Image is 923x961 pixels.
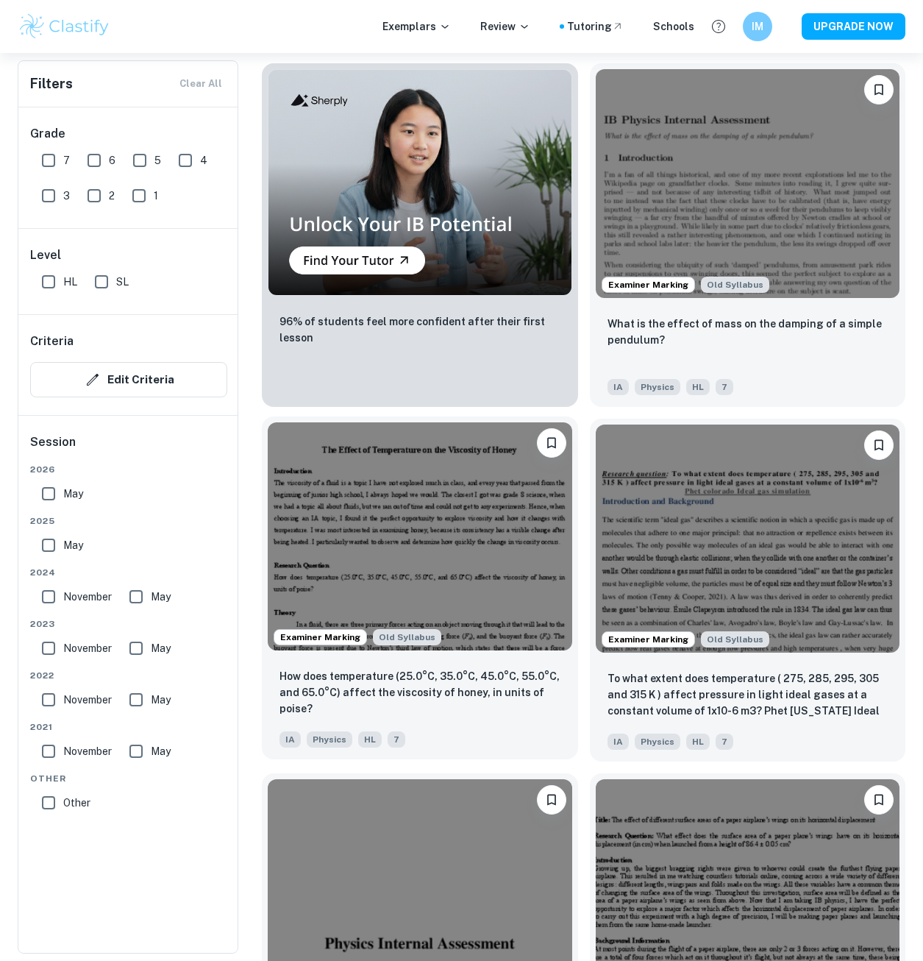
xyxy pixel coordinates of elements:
[607,379,629,395] span: IA
[200,152,207,169] span: 4
[307,731,352,748] span: Physics
[63,152,70,169] span: 7
[279,313,560,346] p: 96% of students feel more confident after their first lesson
[743,12,772,41] button: IM
[749,18,766,35] h6: IM
[116,274,129,290] span: SL
[864,430,894,460] button: Bookmark
[864,75,894,104] button: Bookmark
[30,125,227,143] h6: Grade
[151,640,171,656] span: May
[537,428,566,458] button: Bookmark
[716,379,733,395] span: 7
[30,772,227,785] span: Other
[109,152,115,169] span: 6
[706,14,731,39] button: Help and Feedback
[63,795,90,811] span: Other
[262,419,578,762] a: Examiner MarkingStarting from the May 2025 session, the Physics IA requirements have changed. It'...
[373,629,441,645] span: Old Syllabus
[567,18,624,35] a: Tutoring
[268,69,572,296] img: Thumbnail
[30,74,73,94] h6: Filters
[109,188,115,204] span: 2
[635,379,680,395] span: Physics
[701,631,769,648] div: Starting from the May 2025 session, the Physics IA requirements have changed. It's OK to refer to...
[382,18,451,35] p: Exemplars
[30,566,227,579] span: 2024
[607,670,888,720] p: To what extent does temperature ( 275, 285, 295, 305 and 315 K ) affect pressure in light ideal g...
[30,433,227,463] h6: Session
[274,631,366,644] span: Examiner Marking
[154,188,158,204] span: 1
[864,785,894,815] button: Bookmark
[596,69,900,297] img: Physics IA example thumbnail: What is the effect of mass on the dampin
[30,514,227,528] span: 2025
[590,63,906,406] a: Examiner MarkingStarting from the May 2025 session, the Physics IA requirements have changed. It'...
[154,152,161,169] span: 5
[388,731,405,748] span: 7
[802,13,905,40] button: UPGRADE NOW
[607,316,888,348] p: What is the effect of mass on the damping of a simple pendulum?
[602,278,694,291] span: Examiner Marking
[30,617,227,631] span: 2023
[30,669,227,682] span: 2022
[63,486,83,502] span: May
[358,731,382,748] span: HL
[590,419,906,762] a: Examiner MarkingStarting from the May 2025 session, the Physics IA requirements have changed. It'...
[607,734,629,750] span: IA
[653,18,694,35] a: Schools
[268,422,572,650] img: Physics IA example thumbnail: How does temperature (25.0°C, 35.0°C, 45
[63,274,77,290] span: HL
[635,734,680,750] span: Physics
[480,18,530,35] p: Review
[686,379,710,395] span: HL
[63,640,112,656] span: November
[18,12,111,41] img: Clastify logo
[596,425,900,653] img: Physics IA example thumbnail: To what extent does temperature ( 275, 2
[701,631,769,648] span: Old Syllabus
[63,589,112,605] span: November
[701,277,769,293] div: Starting from the May 2025 session, the Physics IA requirements have changed. It's OK to refer to...
[279,668,560,717] p: How does temperature (25.0°C, 35.0°C, 45.0°C, 55.0°C, and 65.0°C) affect the viscosity of honey, ...
[262,63,578,406] a: Thumbnail96% of students feel more confident after their first lesson
[30,463,227,476] span: 2026
[63,692,112,708] span: November
[537,785,566,815] button: Bookmark
[30,333,74,350] h6: Criteria
[63,537,83,553] span: May
[701,277,769,293] span: Old Syllabus
[151,589,171,605] span: May
[63,188,70,204] span: 3
[279,731,301,748] span: IA
[30,247,227,264] h6: Level
[686,734,710,750] span: HL
[63,743,112,759] span: November
[30,362,227,397] button: Edit Criteria
[716,734,733,750] span: 7
[151,743,171,759] span: May
[30,720,227,734] span: 2021
[373,629,441,645] div: Starting from the May 2025 session, the Physics IA requirements have changed. It's OK to refer to...
[602,633,694,646] span: Examiner Marking
[151,692,171,708] span: May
